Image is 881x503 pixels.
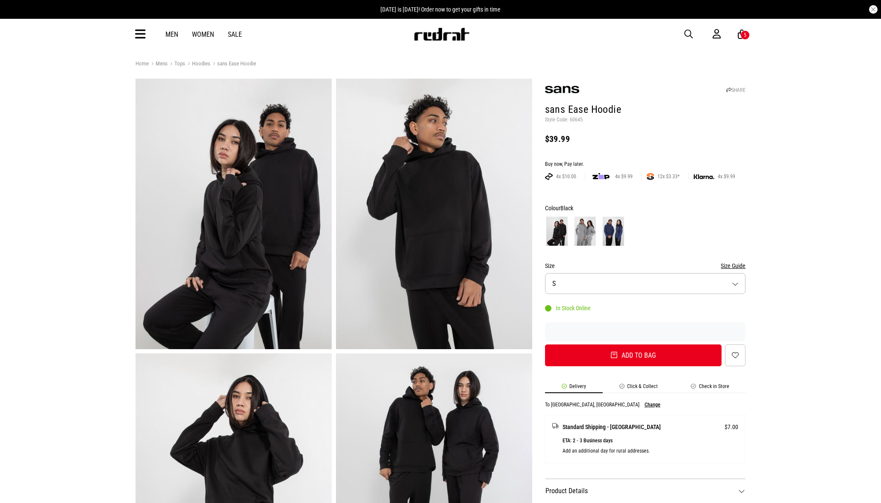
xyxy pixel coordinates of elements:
[744,32,746,38] div: 5
[136,60,149,67] a: Home
[612,173,636,180] span: 4x $9.99
[726,87,745,93] a: SHARE
[545,117,746,124] p: Style Code: 60645
[149,60,168,68] a: Mens
[165,30,178,38] a: Men
[654,173,683,180] span: 12x $3.33*
[336,79,532,349] img: Sans Ease Hoodie in Black
[552,279,556,288] span: S
[545,134,746,144] div: $39.99
[136,79,332,349] img: Sans Ease Hoodie in Black
[545,402,639,408] p: To [GEOGRAPHIC_DATA], [GEOGRAPHIC_DATA]
[545,273,746,294] button: S
[714,173,739,180] span: 4x $9.99
[546,217,568,246] img: Black
[575,217,596,246] img: Grey Marle
[545,305,591,312] div: In Stock Online
[560,205,573,212] span: Black
[592,172,610,181] img: zip
[645,402,660,408] button: Change
[380,6,501,13] span: [DATE] is [DATE]! Order now to get your gifts in time
[545,327,746,336] iframe: Customer reviews powered by Trustpilot
[545,173,553,180] img: AFTERPAY
[185,60,210,68] a: Hoodies
[725,422,738,432] span: $7.00
[603,383,675,393] li: Click & Collect
[545,344,722,366] button: Add to bag
[603,217,624,246] img: Blue
[545,261,746,271] div: Size
[413,28,470,41] img: Redrat logo
[210,60,256,68] a: sans Ease Hoodie
[545,103,746,117] h1: sans Ease Hoodie
[192,30,214,38] a: Women
[545,203,746,213] div: Colour
[721,261,745,271] button: Size Guide
[545,161,746,168] div: Buy now, Pay later.
[694,174,714,179] img: KLARNA
[563,435,739,456] p: ETA: 2 - 3 Business days Add an additional day for rural addresses.
[738,30,746,39] a: 5
[545,383,603,393] li: Delivery
[228,30,242,38] a: Sale
[545,86,579,93] img: sans
[563,422,661,432] span: Standard Shipping - [GEOGRAPHIC_DATA]
[553,173,580,180] span: 4x $10.00
[168,60,185,68] a: Tops
[675,383,746,393] li: Check in Store
[647,173,654,180] img: SPLITPAY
